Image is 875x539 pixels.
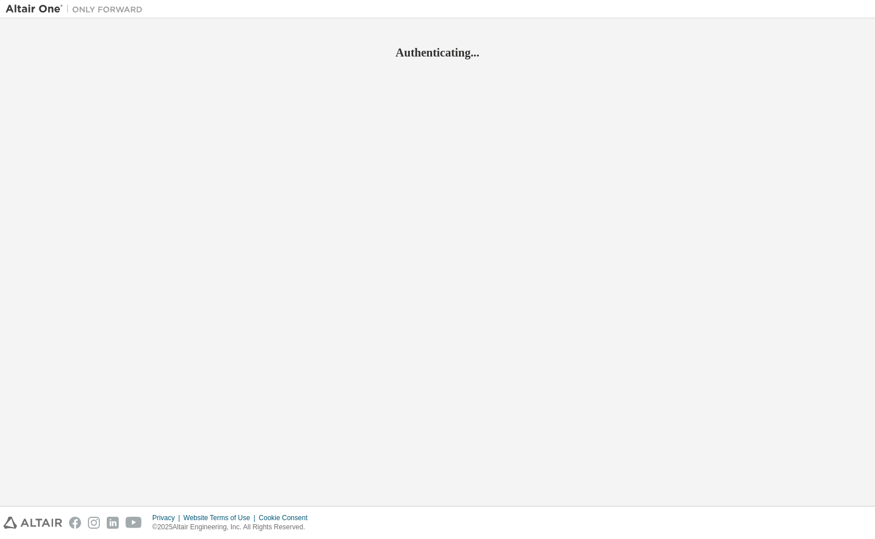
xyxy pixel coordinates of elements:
[107,517,119,529] img: linkedin.svg
[3,517,62,529] img: altair_logo.svg
[88,517,100,529] img: instagram.svg
[6,45,869,60] h2: Authenticating...
[126,517,142,529] img: youtube.svg
[152,513,183,522] div: Privacy
[152,522,314,532] p: © 2025 Altair Engineering, Inc. All Rights Reserved.
[259,513,314,522] div: Cookie Consent
[183,513,259,522] div: Website Terms of Use
[6,3,148,15] img: Altair One
[69,517,81,529] img: facebook.svg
